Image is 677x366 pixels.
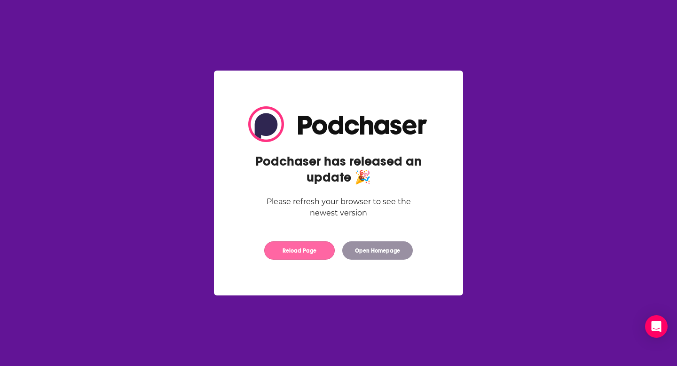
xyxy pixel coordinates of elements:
h2: Podchaser has released an update 🎉 [248,153,429,185]
button: Reload Page [264,241,335,260]
div: Open Intercom Messenger [645,315,668,338]
button: Open Homepage [342,241,413,260]
div: Please refresh your browser to see the newest version [248,196,429,219]
img: Logo [248,106,429,142]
